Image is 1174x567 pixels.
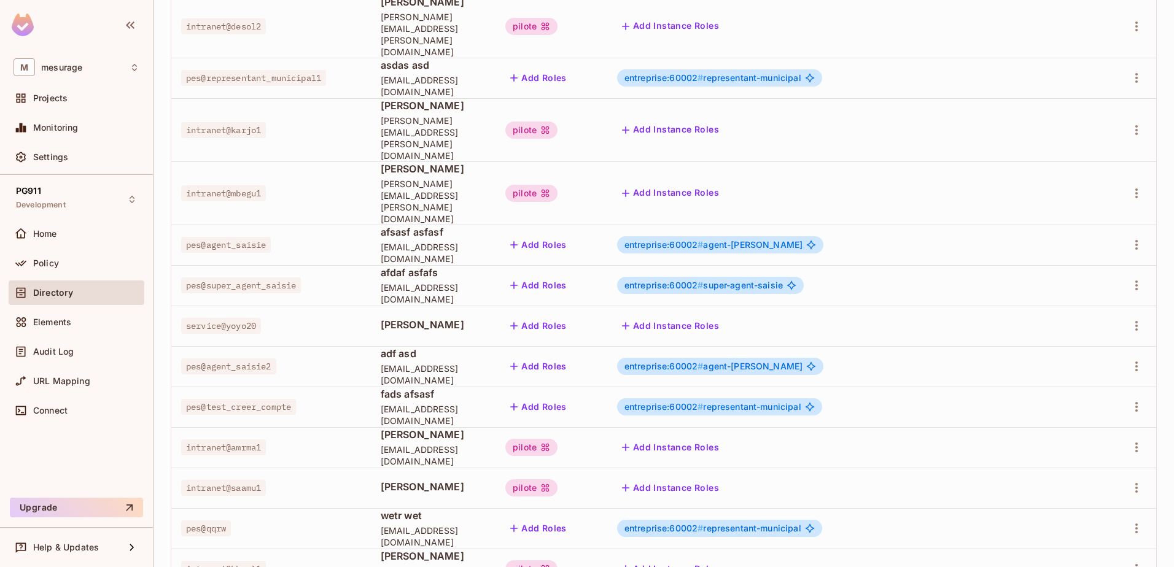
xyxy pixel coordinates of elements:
span: Directory [33,288,73,298]
button: Add Roles [505,68,572,88]
span: entreprise:60002 [624,280,704,290]
span: Audit Log [33,347,74,357]
span: intranet@saamu1 [181,480,266,496]
span: # [698,401,703,412]
span: Workspace: mesurage [41,63,82,72]
button: Add Instance Roles [617,478,724,498]
span: pes@agent_saisie [181,237,271,253]
span: Monitoring [33,123,79,133]
span: fads afsasf [381,387,486,401]
span: representant-municipal [624,402,801,412]
span: Projects [33,93,68,103]
span: entreprise:60002 [624,523,704,533]
button: Add Roles [505,519,572,538]
span: entreprise:60002 [624,401,704,412]
span: [PERSON_NAME] [381,480,486,493]
span: Help & Updates [33,542,99,552]
span: pes@qqrw [181,520,231,536]
span: [PERSON_NAME] [381,318,486,331]
span: afsasf asfasf [381,225,486,239]
span: Elements [33,317,71,327]
span: representant-municipal [624,73,801,83]
span: [EMAIL_ADDRESS][DOMAIN_NAME] [381,525,486,548]
div: pilote [505,121,558,139]
span: # [698,361,703,371]
span: M [14,58,35,76]
span: [EMAIL_ADDRESS][DOMAIN_NAME] [381,444,486,467]
button: Add Instance Roles [617,183,724,203]
span: adf asd [381,347,486,360]
span: Development [16,200,66,210]
span: [PERSON_NAME] [381,162,486,175]
span: entreprise:60002 [624,361,704,371]
span: entreprise:60002 [624,239,704,250]
button: Add Roles [505,276,572,295]
span: Policy [33,258,59,268]
span: [PERSON_NAME] [381,428,486,441]
button: Add Instance Roles [617,316,724,336]
span: intranet@amrma1 [181,439,266,455]
span: pes@representant_municipal1 [181,70,326,86]
span: asdas asd [381,58,486,72]
button: Add Roles [505,357,572,376]
button: Add Roles [505,235,572,255]
span: [PERSON_NAME] [381,99,486,112]
span: [EMAIL_ADDRESS][DOMAIN_NAME] [381,363,486,386]
span: entreprise:60002 [624,72,704,83]
button: Add Instance Roles [617,120,724,140]
span: pes@agent_saisie2 [181,358,276,374]
span: intranet@desol2 [181,18,266,34]
button: Add Instance Roles [617,17,724,36]
span: wetr wet [381,509,486,522]
span: URL Mapping [33,376,90,386]
span: agent-[PERSON_NAME] [624,240,803,250]
span: pes@test_creer_compte [181,399,296,415]
span: intranet@karjo1 [181,122,266,138]
span: afdaf asfafs [381,266,486,279]
button: Add Roles [505,316,572,336]
span: intranet@mbegu1 [181,185,266,201]
span: # [698,523,703,533]
span: Connect [33,406,68,415]
span: agent-[PERSON_NAME] [624,361,803,371]
span: pes@super_agent_saisie [181,277,301,293]
span: [PERSON_NAME] [381,549,486,563]
span: super-agent-saisie [624,280,783,290]
div: pilote [505,479,558,496]
span: # [698,72,703,83]
span: [EMAIL_ADDRESS][DOMAIN_NAME] [381,403,486,426]
span: service@yoyo20 [181,318,261,334]
span: Home [33,229,57,239]
span: representant-municipal [624,523,801,533]
img: SReyMgAAAABJRU5ErkJggg== [12,13,34,36]
button: Add Instance Roles [617,438,724,457]
button: Add Roles [505,397,572,417]
span: [EMAIL_ADDRESS][DOMAIN_NAME] [381,241,486,264]
span: [PERSON_NAME][EMAIL_ADDRESS][PERSON_NAME][DOMAIN_NAME] [381,178,486,225]
span: [PERSON_NAME][EMAIL_ADDRESS][PERSON_NAME][DOMAIN_NAME] [381,11,486,58]
span: [EMAIL_ADDRESS][DOMAIN_NAME] [381,74,486,98]
div: pilote [505,439,558,456]
span: Settings [33,152,68,162]
button: Upgrade [10,498,143,517]
span: # [698,280,703,290]
span: PG911 [16,186,41,196]
div: pilote [505,185,558,202]
span: [EMAIL_ADDRESS][DOMAIN_NAME] [381,282,486,305]
span: [PERSON_NAME][EMAIL_ADDRESS][PERSON_NAME][DOMAIN_NAME] [381,115,486,161]
span: # [698,239,703,250]
div: pilote [505,18,558,35]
